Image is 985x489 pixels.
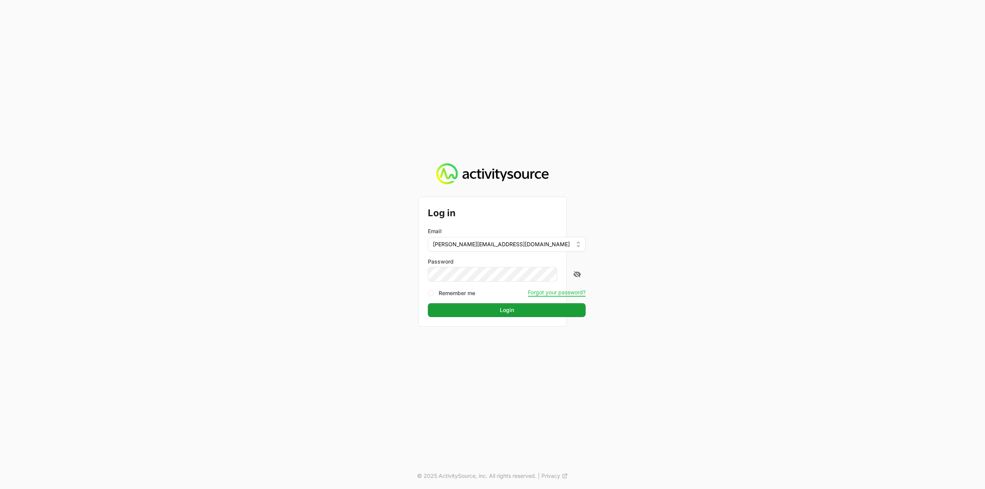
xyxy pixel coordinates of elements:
span: | [538,472,540,480]
a: Privacy [541,472,568,480]
label: Email [428,227,442,235]
label: Password [428,258,586,265]
label: Remember me [439,289,475,297]
button: [PERSON_NAME][EMAIL_ADDRESS][DOMAIN_NAME] [428,237,586,252]
img: Activity Source [436,163,548,185]
button: Forgot your password? [528,289,586,296]
p: © 2025 ActivitySource, inc. All rights reserved. [417,472,536,480]
span: [PERSON_NAME][EMAIL_ADDRESS][DOMAIN_NAME] [433,240,570,248]
h2: Log in [428,206,586,220]
span: Login [432,305,581,315]
button: Login [428,303,586,317]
